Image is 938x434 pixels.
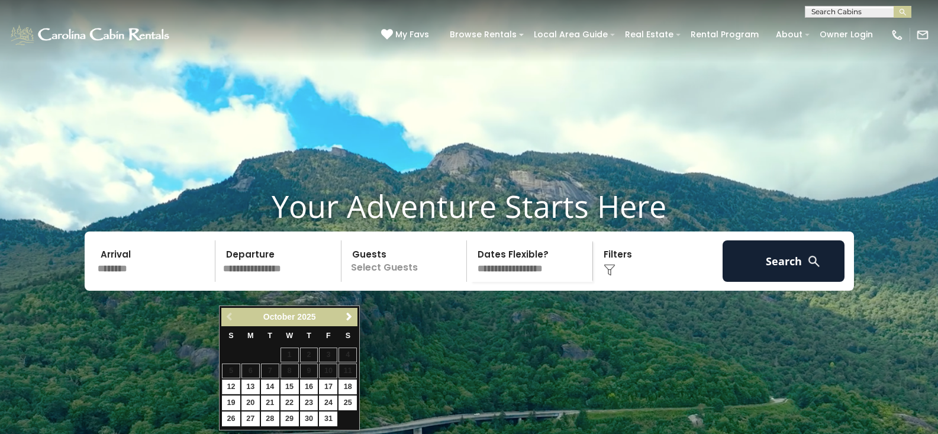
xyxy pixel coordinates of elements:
[345,240,467,282] p: Select Guests
[241,396,260,410] a: 20
[685,25,765,44] a: Rental Program
[281,380,299,394] a: 15
[381,28,432,41] a: My Favs
[891,28,904,41] img: phone-regular-white.png
[300,412,318,426] a: 30
[319,412,337,426] a: 31
[9,188,929,224] h1: Your Adventure Starts Here
[319,396,337,410] a: 24
[326,332,331,340] span: Friday
[297,312,315,322] span: 2025
[241,412,260,426] a: 27
[319,380,337,394] a: 17
[307,332,311,340] span: Thursday
[261,412,279,426] a: 28
[222,412,240,426] a: 26
[723,240,845,282] button: Search
[770,25,808,44] a: About
[339,380,357,394] a: 18
[261,396,279,410] a: 21
[604,264,615,276] img: filter--v1.png
[267,332,272,340] span: Tuesday
[300,396,318,410] a: 23
[222,396,240,410] a: 19
[916,28,929,41] img: mail-regular-white.png
[300,380,318,394] a: 16
[341,310,356,324] a: Next
[286,332,293,340] span: Wednesday
[346,332,350,340] span: Saturday
[222,380,240,394] a: 12
[339,396,357,410] a: 25
[344,312,354,322] span: Next
[619,25,679,44] a: Real Estate
[281,412,299,426] a: 29
[528,25,614,44] a: Local Area Guide
[228,332,233,340] span: Sunday
[814,25,879,44] a: Owner Login
[395,28,429,41] span: My Favs
[281,396,299,410] a: 22
[263,312,295,322] span: October
[261,380,279,394] a: 14
[9,23,173,47] img: White-1-1-2.png
[807,254,821,269] img: search-regular-white.png
[444,25,523,44] a: Browse Rentals
[247,332,254,340] span: Monday
[241,380,260,394] a: 13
